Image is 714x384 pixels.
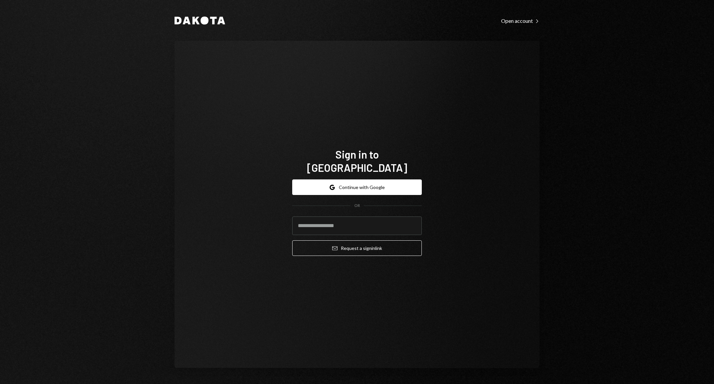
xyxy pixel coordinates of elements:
div: OR [354,203,360,209]
div: Open account [501,18,539,24]
button: Continue with Google [292,179,422,195]
a: Open account [501,17,539,24]
h1: Sign in to [GEOGRAPHIC_DATA] [292,148,422,174]
button: Request a signinlink [292,240,422,256]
